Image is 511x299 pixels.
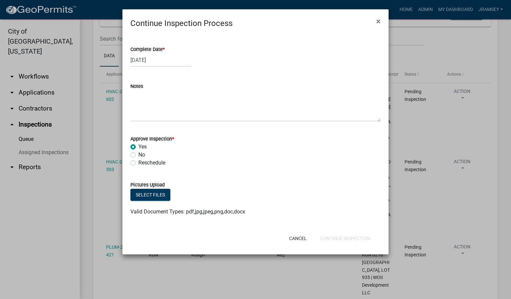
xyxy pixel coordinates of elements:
label: Notes [130,84,143,89]
label: Pictures Upload [130,183,165,187]
label: Reschedule [138,159,165,167]
h4: Continue Inspection Process [130,17,233,29]
span: × [376,17,381,26]
label: Approve Inspection [130,137,174,142]
button: Close [371,12,386,31]
label: No [138,151,145,159]
label: Complete Date [130,47,165,52]
button: Cancel [284,232,312,244]
label: Yes [138,143,147,151]
input: mm/dd/yyyy [130,53,191,67]
span: Valid Document Types: pdf,jpg,jpeg,png,doc,docx [130,208,245,215]
button: Continue Inspection [315,232,376,244]
button: Select files [130,189,170,201]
